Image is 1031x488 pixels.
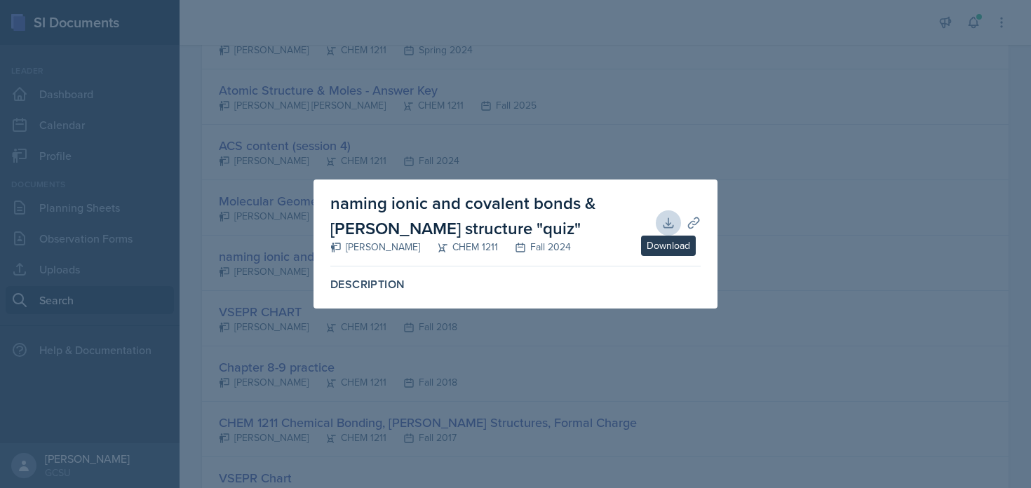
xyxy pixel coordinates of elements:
[330,240,420,255] div: [PERSON_NAME]
[498,240,571,255] div: Fall 2024
[330,191,661,241] h2: naming ionic and covalent bonds & [PERSON_NAME] structure "quiz"
[330,278,701,292] label: Description
[656,210,681,236] button: Download
[420,240,498,255] div: CHEM 1211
